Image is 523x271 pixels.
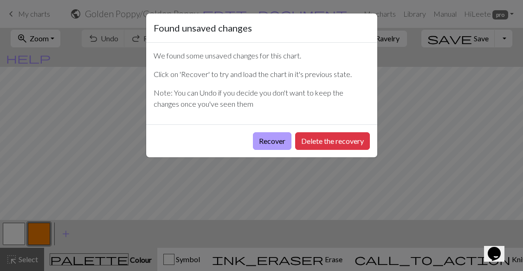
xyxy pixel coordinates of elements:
[154,21,252,35] h5: Found unsaved changes
[253,132,291,150] button: Recover
[154,87,370,110] p: Note: You can Undo if you decide you don't want to keep the changes once you've seen them
[484,234,514,262] iframe: chat widget
[295,132,370,150] button: Delete the recovery
[154,69,370,80] p: Click on 'Recover' to try and load the chart in it's previous state.
[154,50,370,61] p: We found some unsaved changes for this chart.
